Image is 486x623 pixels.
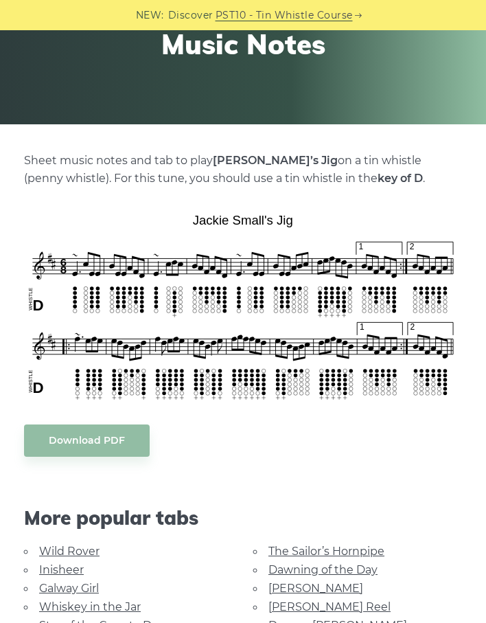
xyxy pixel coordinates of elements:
[39,563,84,576] a: Inisheer
[268,545,384,558] a: The Sailor’s Hornpipe
[378,172,423,185] strong: key of D
[24,152,462,188] p: Sheet music notes and tab to play on a tin whistle (penny whistle). For this tune, you should use...
[136,8,164,23] span: NEW:
[168,8,213,23] span: Discover
[268,582,363,595] a: [PERSON_NAME]
[268,600,391,613] a: [PERSON_NAME] Reel
[24,424,150,457] a: Download PDF
[24,506,462,530] span: More popular tabs
[213,154,338,167] strong: [PERSON_NAME]’s Jig
[39,600,141,613] a: Whiskey in the Jar
[216,8,353,23] a: PST10 - Tin Whistle Course
[268,563,378,576] a: Dawning of the Day
[24,208,462,404] img: Jackie Small's Jig Tin Whistle Tabs & Sheet Music
[39,582,99,595] a: Galway Girl
[39,545,100,558] a: Wild Rover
